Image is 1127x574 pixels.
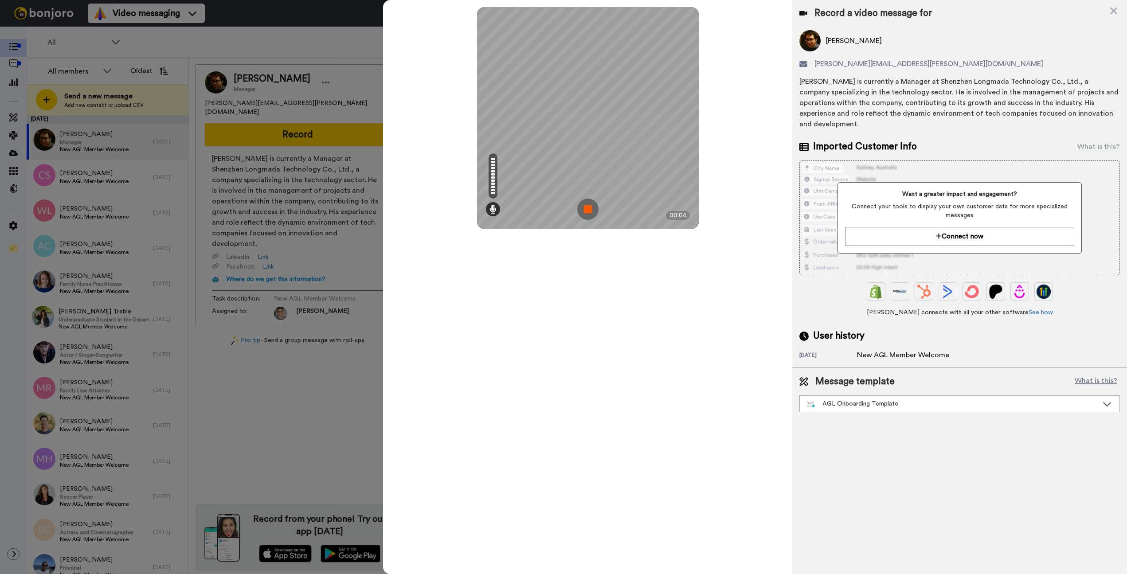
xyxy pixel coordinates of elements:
img: Shopify [869,285,883,299]
img: ActiveCampaign [941,285,955,299]
img: ConvertKit [965,285,979,299]
span: Message template [815,375,895,388]
img: ic_record_stop.svg [577,199,599,220]
div: [PERSON_NAME] is currently a Manager at Shenzhen Longmada Technology Co., Ltd., a company special... [799,76,1120,129]
span: Connect your tools to display your own customer data for more specialized messages [845,202,1074,220]
span: Want a greater impact and engagement? [845,190,1074,199]
img: Hubspot [917,285,931,299]
button: Connect now [845,227,1074,246]
img: Ontraport [893,285,907,299]
img: Patreon [989,285,1003,299]
div: 00:04 [666,211,690,220]
span: User history [813,329,865,343]
div: AGL Onboarding Template [807,399,1098,408]
div: What is this? [1077,141,1120,152]
div: New AGL Member Welcome [857,350,949,360]
button: What is this? [1072,375,1120,388]
div: [DATE] [799,351,857,360]
img: nextgen-template.svg [807,401,815,408]
img: GoHighLevel [1037,285,1051,299]
a: See how [1029,309,1053,316]
span: Imported Customer Info [813,140,917,153]
img: Drip [1013,285,1027,299]
span: [PERSON_NAME][EMAIL_ADDRESS][PERSON_NAME][DOMAIN_NAME] [814,59,1043,69]
span: [PERSON_NAME] connects with all your other software [799,308,1120,317]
